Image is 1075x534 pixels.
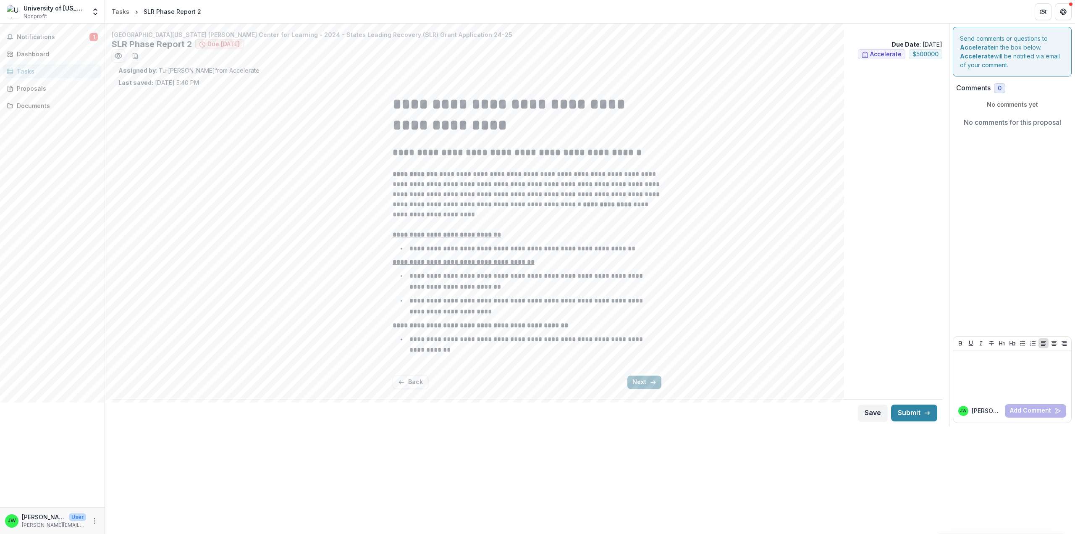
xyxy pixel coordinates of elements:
[22,521,86,529] p: [PERSON_NAME][EMAIL_ADDRESS][DOMAIN_NAME]
[144,7,201,16] div: SLR Phase Report 2
[997,338,1007,348] button: Heading 1
[17,84,94,93] div: Proposals
[891,41,920,48] strong: Due Date
[3,99,101,113] a: Documents
[112,39,192,49] h2: SLR Phase Report 2
[393,376,428,389] button: Back
[912,51,939,58] span: $ 500000
[998,85,1002,92] span: 0
[112,49,125,63] button: Preview 0773a1de-4c91-4f33-bc2e-e660111b6d1e.pdf
[891,405,937,421] button: Submit
[976,338,986,348] button: Italicize
[24,13,47,20] span: Nonprofit
[858,405,888,421] button: Save
[17,101,94,110] div: Documents
[69,513,86,521] p: User
[1005,404,1066,418] button: Add Comment
[17,67,94,76] div: Tasks
[3,30,101,44] button: Notifications1
[1059,338,1069,348] button: Align Right
[1007,338,1017,348] button: Heading 2
[1035,3,1051,20] button: Partners
[3,47,101,61] a: Dashboard
[89,516,100,526] button: More
[870,51,902,58] span: Accelerate
[112,7,129,16] div: Tasks
[960,44,994,51] strong: Accelerate
[17,50,94,58] div: Dashboard
[7,5,20,18] img: University of Florida Foundation, Inc.
[955,338,965,348] button: Bold
[118,67,156,74] strong: Assigned by
[1017,338,1028,348] button: Bullet List
[112,30,942,39] p: [GEOGRAPHIC_DATA][US_STATE] [PERSON_NAME] Center for Learning - 2024 - States Leading Recovery (S...
[986,338,996,348] button: Strike
[956,100,1068,109] p: No comments yet
[972,406,1002,415] p: [PERSON_NAME]
[118,78,199,87] p: [DATE] 5:40 PM
[960,53,994,60] strong: Accelerate
[118,66,936,75] p: : Tu-[PERSON_NAME] from Accelerate
[24,4,86,13] div: University of [US_STATE] Foundation, Inc.
[891,40,942,49] p: : [DATE]
[8,518,16,523] div: Jennie Wise
[3,64,101,78] a: Tasks
[89,3,101,20] button: Open entity switcher
[960,409,967,413] div: Jennie Wise
[1028,338,1038,348] button: Ordered List
[128,49,142,63] button: download-word-button
[207,41,240,48] span: Due [DATE]
[964,117,1061,127] p: No comments for this proposal
[956,84,991,92] h2: Comments
[89,33,98,41] span: 1
[118,79,153,86] strong: Last saved:
[3,82,101,95] a: Proposals
[953,27,1072,76] div: Send comments or questions to in the box below. will be notified via email of your comment.
[966,338,976,348] button: Underline
[1038,338,1049,348] button: Align Left
[22,513,66,521] p: [PERSON_NAME]
[1049,338,1059,348] button: Align Center
[17,34,89,41] span: Notifications
[1055,3,1072,20] button: Get Help
[108,5,205,18] nav: breadcrumb
[627,376,661,389] button: Next
[108,5,133,18] a: Tasks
